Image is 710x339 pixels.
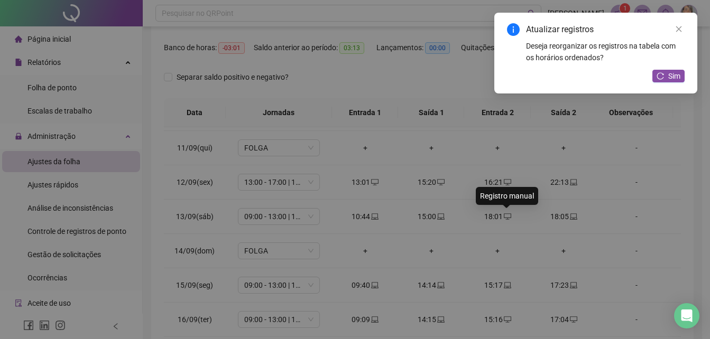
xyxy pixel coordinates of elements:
button: Sim [652,70,685,82]
span: reload [657,72,664,80]
div: Registro manual [476,187,538,205]
div: Deseja reorganizar os registros na tabela com os horários ordenados? [526,40,685,63]
div: Atualizar registros [526,23,685,36]
span: Sim [668,70,680,82]
span: info-circle [507,23,520,36]
span: close [675,25,683,33]
a: Close [673,23,685,35]
div: Open Intercom Messenger [674,303,699,328]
